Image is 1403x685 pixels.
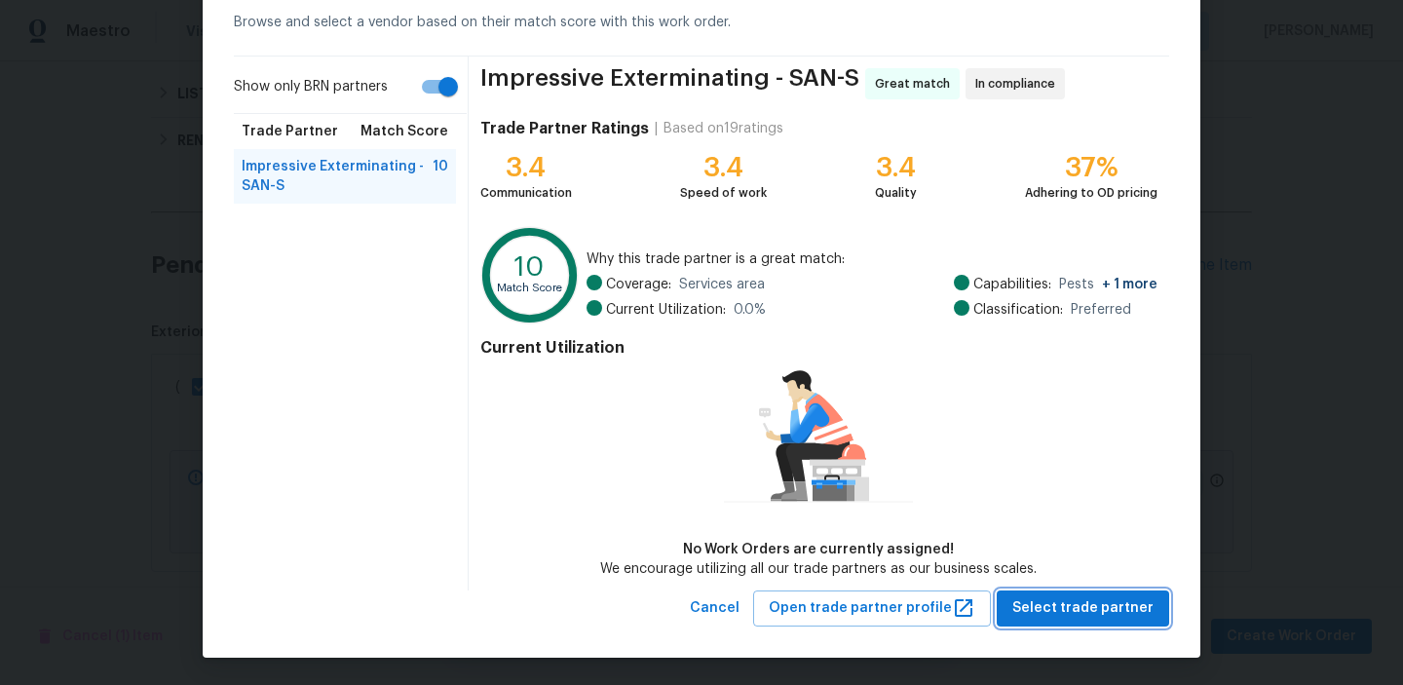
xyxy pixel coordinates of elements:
span: Services area [679,275,765,294]
span: Open trade partner profile [769,596,975,621]
text: Match Score [497,283,562,293]
div: Communication [480,183,572,203]
div: | [649,119,664,138]
div: Based on 19 ratings [664,119,783,138]
span: + 1 more [1102,278,1157,291]
h4: Current Utilization [480,338,1157,358]
div: Speed of work [680,183,767,203]
span: 0.0 % [734,300,766,320]
h4: Trade Partner Ratings [480,119,649,138]
span: Coverage: [606,275,671,294]
span: In compliance [975,74,1063,94]
span: Show only BRN partners [234,77,388,97]
text: 10 [514,253,545,281]
span: Current Utilization: [606,300,726,320]
button: Cancel [682,590,747,627]
span: Great match [875,74,958,94]
div: 37% [1025,158,1157,177]
div: Adhering to OD pricing [1025,183,1157,203]
span: Impressive Exterminating - SAN-S [242,157,433,196]
span: Capabilities: [973,275,1051,294]
div: Quality [875,183,917,203]
span: Match Score [360,122,448,141]
div: 3.4 [875,158,917,177]
span: Trade Partner [242,122,338,141]
div: No Work Orders are currently assigned! [600,540,1037,559]
span: Classification: [973,300,1063,320]
span: 10 [433,157,448,196]
button: Select trade partner [997,590,1169,627]
span: Why this trade partner is a great match: [587,249,1157,269]
span: Preferred [1071,300,1131,320]
button: Open trade partner profile [753,590,991,627]
div: 3.4 [680,158,767,177]
div: 3.4 [480,158,572,177]
span: Pests [1059,275,1157,294]
span: Select trade partner [1012,596,1154,621]
div: We encourage utilizing all our trade partners as our business scales. [600,559,1037,579]
span: Impressive Exterminating - SAN-S [480,68,859,99]
span: Cancel [690,596,739,621]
